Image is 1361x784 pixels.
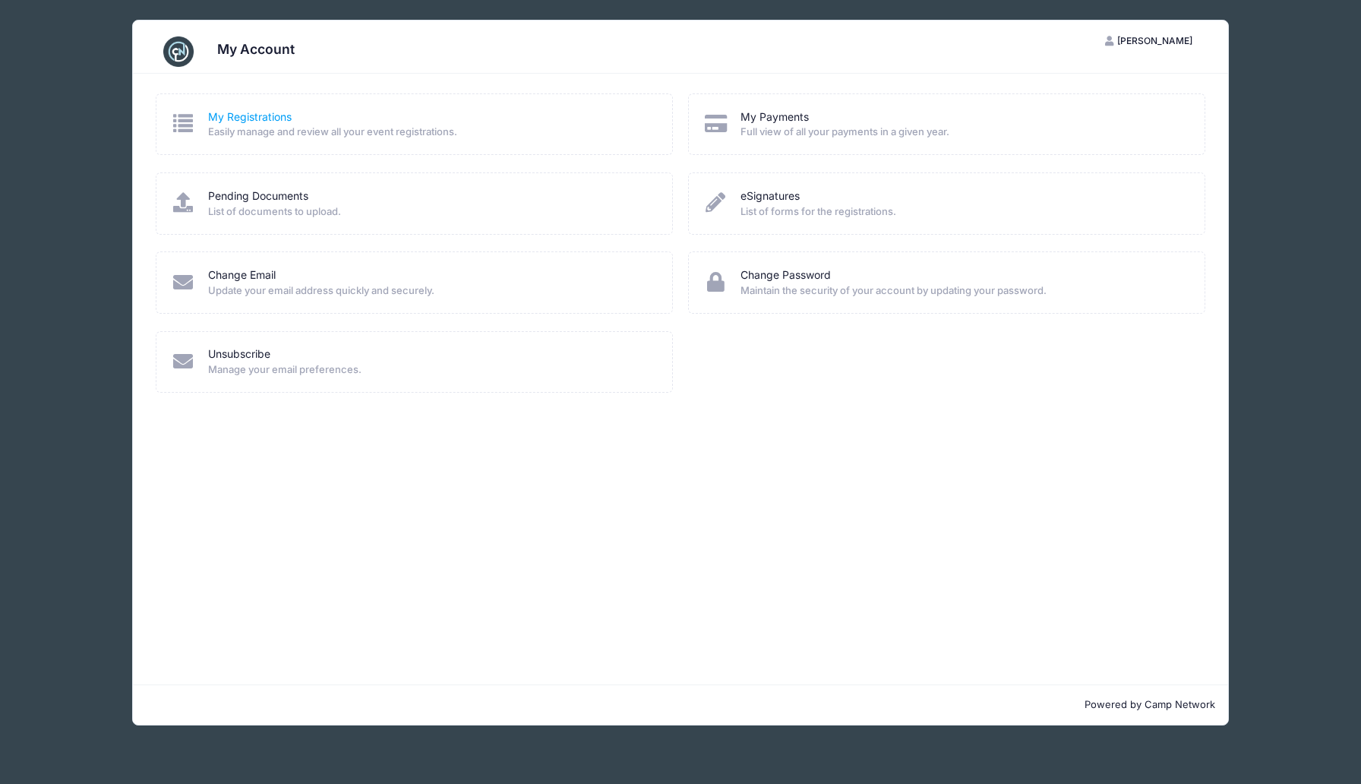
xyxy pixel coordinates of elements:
a: My Payments [740,109,809,125]
button: [PERSON_NAME] [1092,28,1206,54]
span: Easily manage and review all your event registrations. [208,125,652,140]
span: Update your email address quickly and securely. [208,283,652,299]
span: Manage your email preferences. [208,362,652,378]
a: My Registrations [208,109,292,125]
a: Change Password [740,267,831,283]
a: eSignatures [740,188,800,204]
span: [PERSON_NAME] [1117,35,1192,46]
span: List of documents to upload. [208,204,652,220]
img: CampNetwork [163,36,194,67]
span: Full view of all your payments in a given year. [740,125,1185,140]
h3: My Account [217,41,295,57]
p: Powered by Camp Network [146,697,1216,713]
a: Change Email [208,267,276,283]
a: Unsubscribe [208,346,270,362]
span: Maintain the security of your account by updating your password. [740,283,1185,299]
a: Pending Documents [208,188,308,204]
span: List of forms for the registrations. [740,204,1185,220]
